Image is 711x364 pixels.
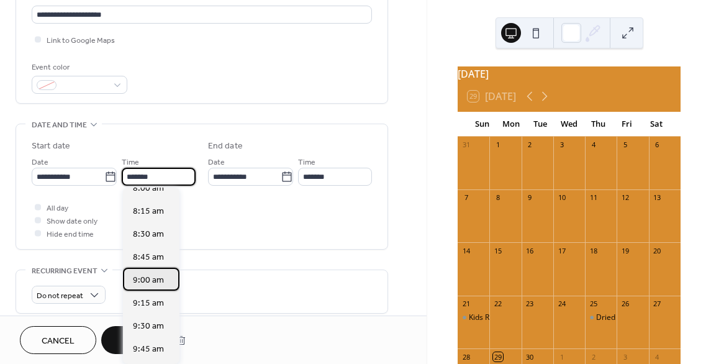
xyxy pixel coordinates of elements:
[653,246,662,255] div: 20
[497,112,526,137] div: Mon
[493,246,502,255] div: 15
[525,112,555,137] div: Tue
[557,246,566,255] div: 17
[589,193,598,202] div: 11
[47,34,115,47] span: Link to Google Maps
[133,250,164,263] span: 8:45 am
[32,119,87,132] span: Date and time
[589,352,598,362] div: 2
[584,112,613,137] div: Thu
[620,140,630,150] div: 5
[525,193,535,202] div: 9
[133,273,164,286] span: 9:00 am
[555,112,584,137] div: Wed
[620,352,630,362] div: 3
[525,140,535,150] div: 2
[133,181,164,194] span: 8:00 am
[458,66,681,81] div: [DATE]
[589,299,598,309] div: 25
[525,246,535,255] div: 16
[461,140,471,150] div: 31
[461,193,471,202] div: 7
[42,335,75,348] span: Cancel
[468,112,497,137] div: Sun
[32,265,97,278] span: Recurring event
[620,246,630,255] div: 19
[133,319,164,332] span: 9:30 am
[653,193,662,202] div: 13
[208,140,243,153] div: End date
[493,352,502,362] div: 29
[620,299,630,309] div: 26
[133,204,164,217] span: 8:15 am
[525,299,535,309] div: 23
[653,140,662,150] div: 6
[133,227,164,240] span: 8:30 am
[133,342,164,355] span: 9:45 am
[458,312,489,323] div: Kids Record Painting
[493,299,502,309] div: 22
[32,140,70,153] div: Start date
[620,193,630,202] div: 12
[122,156,139,169] span: Time
[298,156,315,169] span: Time
[653,352,662,362] div: 4
[493,140,502,150] div: 1
[32,61,125,74] div: Event color
[596,312,664,323] div: Dried Floral Wreath
[557,140,566,150] div: 3
[493,193,502,202] div: 8
[641,112,671,137] div: Sat
[133,296,164,309] span: 9:15 am
[461,299,471,309] div: 21
[613,112,642,137] div: Fri
[101,326,165,354] button: Save
[47,215,97,228] span: Show date only
[525,352,535,362] div: 30
[37,289,83,303] span: Do not repeat
[47,228,94,241] span: Hide end time
[585,312,617,323] div: Dried Floral Wreath
[557,352,566,362] div: 1
[461,352,471,362] div: 28
[461,246,471,255] div: 14
[589,140,598,150] div: 4
[208,156,225,169] span: Date
[557,299,566,309] div: 24
[557,193,566,202] div: 10
[589,246,598,255] div: 18
[32,156,48,169] span: Date
[653,299,662,309] div: 27
[20,326,96,354] button: Cancel
[469,312,539,323] div: Kids Record Painting
[47,202,68,215] span: All day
